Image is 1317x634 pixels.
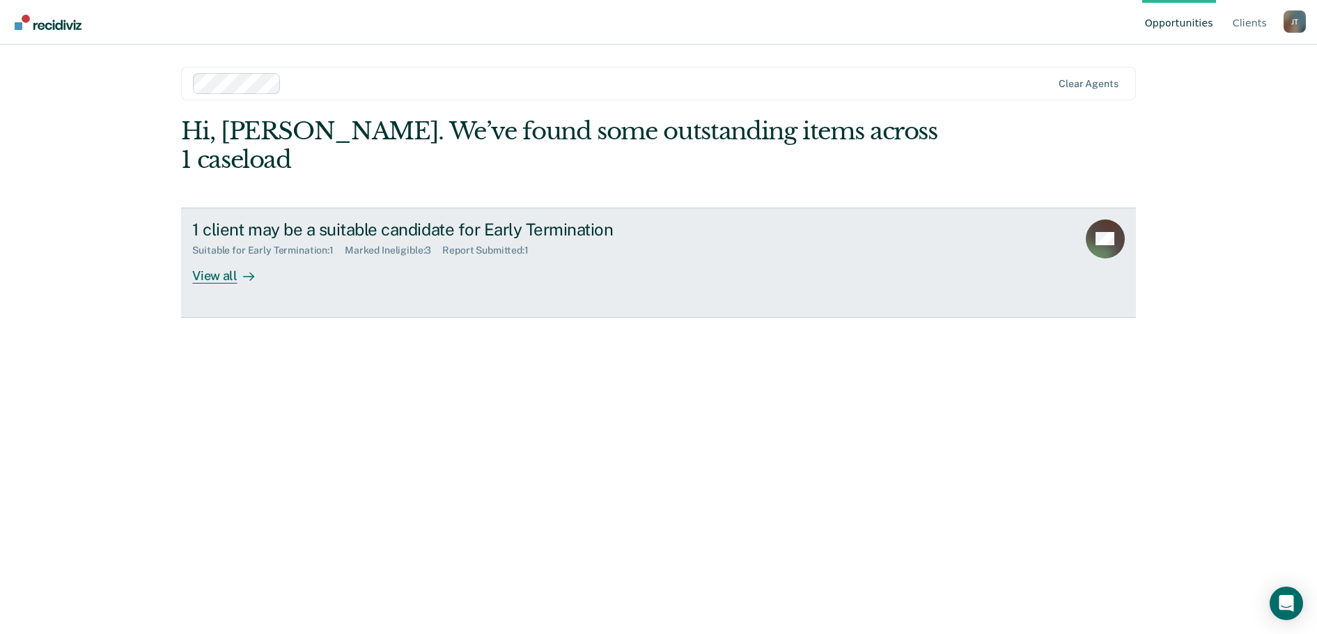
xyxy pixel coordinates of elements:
button: Profile dropdown button [1284,10,1306,33]
div: Hi, [PERSON_NAME]. We’ve found some outstanding items across 1 caseload [181,117,944,174]
div: Suitable for Early Termination : 1 [192,245,345,256]
div: Report Submitted : 1 [442,245,540,256]
div: View all [192,256,270,284]
a: 1 client may be a suitable candidate for Early TerminationSuitable for Early Termination:1Marked ... [181,208,1135,318]
div: Marked Ineligible : 3 [345,245,442,256]
div: Clear agents [1059,78,1118,90]
div: J T [1284,10,1306,33]
div: 1 client may be a suitable candidate for Early Termination [192,219,681,240]
img: Recidiviz [15,15,81,30]
div: Open Intercom Messenger [1270,587,1303,620]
